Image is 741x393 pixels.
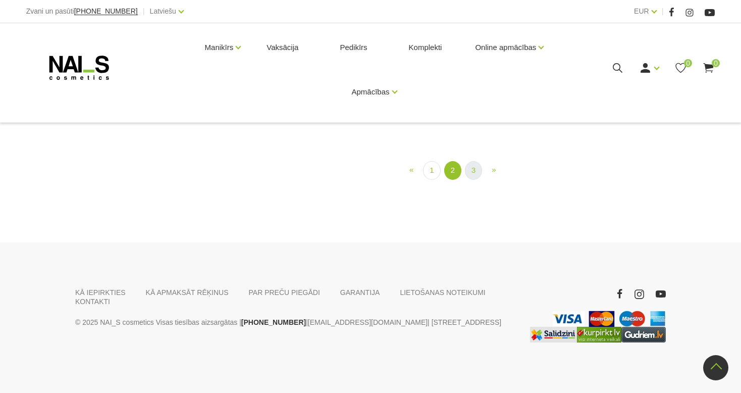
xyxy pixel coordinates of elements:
a: Apmācības [351,72,389,112]
a: 0 [702,62,715,74]
img: www.gudriem.lv/veikali/lv [621,327,666,342]
div: Zvani un pasūti [26,5,138,18]
a: 1 [423,161,440,180]
a: Vaksācija [258,23,306,72]
a: [PHONE_NUMBER] [241,316,306,328]
nav: catalog-product-list [202,161,715,180]
span: 0 [712,59,720,67]
a: [PHONE_NUMBER] [74,8,138,15]
span: | [662,5,664,18]
span: 0 [684,59,692,67]
a: EUR [634,5,649,17]
a: 0 [674,62,687,74]
a: [EMAIL_ADDRESS][DOMAIN_NAME] [308,316,428,328]
a: Latviešu [150,5,176,17]
a: KĀ APMAKSĀT RĒĶINUS [146,288,229,297]
a: Online apmācības [475,27,536,68]
a: Komplekti [401,23,450,72]
p: © 2025 NAI_S cosmetics Visas tiesības aizsargātas | | | [STREET_ADDRESS] [75,316,514,328]
span: | [143,5,145,18]
a: Pedikīrs [332,23,375,72]
a: Manikīrs [205,27,234,68]
a: KĀ IEPIRKTIES [75,288,126,297]
img: Labākā cena interneta veikalos - Samsung, Cena, iPhone, Mobilie telefoni [530,327,577,342]
img: Lielākais Latvijas interneta veikalu preču meklētājs [577,327,621,342]
a: 2 [444,161,461,180]
span: « [409,165,413,174]
a: PAR PREČU PIEGĀDI [249,288,320,297]
a: https://www.gudriem.lv/veikali/lv [621,327,666,342]
span: » [492,165,496,174]
a: 3 [465,161,482,180]
a: LIETOŠANAS NOTEIKUMI [400,288,485,297]
a: GARANTIJA [340,288,380,297]
a: Next [486,161,502,179]
span: [PHONE_NUMBER] [74,7,138,15]
a: Previous [403,161,419,179]
a: KONTAKTI [75,297,110,306]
